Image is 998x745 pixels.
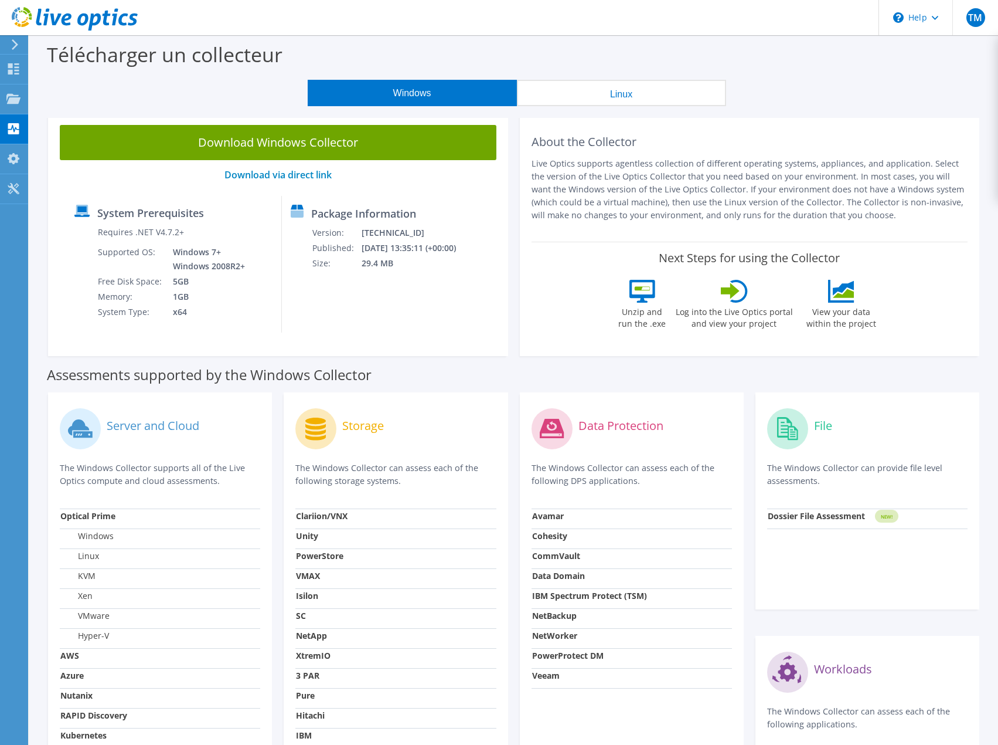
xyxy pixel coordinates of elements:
strong: XtremIO [296,650,331,661]
p: The Windows Collector supports all of the Live Optics compute and cloud assessments. [60,462,260,487]
label: Server and Cloud [107,420,199,432]
strong: CommVault [532,550,580,561]
label: Windows [60,530,114,542]
label: VMware [60,610,110,622]
a: Download via direct link [224,168,332,181]
strong: Azure [60,670,84,681]
strong: AWS [60,650,79,661]
td: System Type: [97,304,164,320]
strong: NetWorker [532,630,577,641]
strong: SC [296,610,306,621]
td: x64 [164,304,247,320]
strong: Kubernetes [60,730,107,741]
strong: Clariion/VNX [296,510,348,521]
label: View your data within the project [799,303,884,330]
strong: PowerProtect DM [532,650,604,661]
td: Published: [312,241,361,256]
td: 5GB [164,274,247,289]
strong: Isilon [296,590,318,601]
label: Package Information [311,208,416,219]
label: Next Steps for using the Collector [659,251,840,265]
td: 29.4 MB [361,256,471,271]
label: Unzip and run the .exe [615,303,669,330]
td: [DATE] 13:35:11 (+00:00) [361,241,471,256]
strong: Pure [296,690,315,701]
td: 1GB [164,289,247,304]
label: Storage [342,420,384,432]
strong: Dossier File Assessment [768,510,865,521]
span: TM [966,8,985,27]
h2: About the Collector [532,135,968,149]
strong: VMAX [296,570,320,581]
strong: IBM [296,730,312,741]
td: [TECHNICAL_ID] [361,225,471,241]
button: Linux [517,80,726,106]
strong: Unity [296,530,318,541]
strong: Veeam [532,670,560,681]
strong: Cohesity [532,530,567,541]
label: Xen [60,590,93,602]
label: KVM [60,570,96,582]
td: Version: [312,225,361,241]
p: The Windows Collector can assess each of the following storage systems. [295,462,496,487]
label: Assessments supported by the Windows Collector [47,369,372,381]
label: Télécharger un collecteur [47,41,282,68]
button: Windows [308,80,517,106]
strong: Hitachi [296,710,325,721]
strong: PowerStore [296,550,343,561]
p: The Windows Collector can assess each of the following DPS applications. [532,462,732,487]
strong: NetApp [296,630,327,641]
label: Requires .NET V4.7.2+ [98,226,184,238]
label: Hyper-V [60,630,109,642]
tspan: NEW! [880,513,892,520]
label: Workloads [814,663,872,675]
label: Linux [60,550,99,562]
p: The Windows Collector can provide file level assessments. [767,462,968,487]
strong: Optical Prime [60,510,115,521]
p: The Windows Collector can assess each of the following applications. [767,705,968,731]
strong: Avamar [532,510,564,521]
td: Size: [312,256,361,271]
td: Memory: [97,289,164,304]
strong: Nutanix [60,690,93,701]
svg: \n [893,12,904,23]
td: Windows 7+ Windows 2008R2+ [164,245,247,274]
td: Supported OS: [97,245,164,274]
strong: Data Domain [532,570,585,581]
td: Free Disk Space: [97,274,164,289]
label: File [814,420,832,432]
p: Live Optics supports agentless collection of different operating systems, appliances, and applica... [532,157,968,222]
strong: IBM Spectrum Protect (TSM) [532,590,647,601]
strong: RAPID Discovery [60,710,127,721]
label: Log into the Live Optics portal and view your project [675,303,793,330]
label: Data Protection [578,420,663,432]
label: System Prerequisites [97,207,204,219]
a: Download Windows Collector [60,125,496,160]
strong: 3 PAR [296,670,319,681]
strong: NetBackup [532,610,577,621]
